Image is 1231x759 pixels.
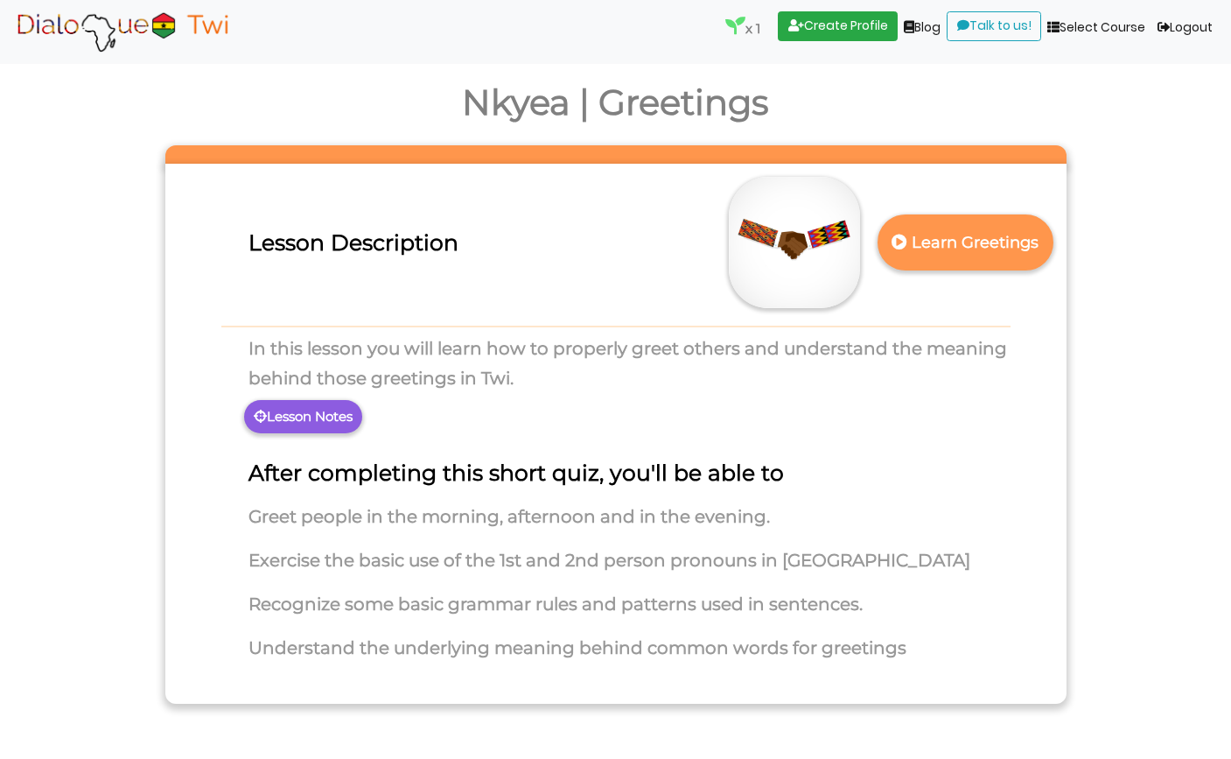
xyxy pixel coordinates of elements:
img: Brand [12,10,233,53]
li: Greet people in the morning, afternoon and in the evening. [178,503,1053,547]
h1: Lesson Description [178,229,1053,256]
a: Logout [1151,11,1219,45]
p: x 1 [725,16,760,40]
a: Select Course [1041,11,1151,45]
a: Create Profile [778,11,898,41]
img: greetings.3fee7869.jpg [729,177,860,308]
li: Understand the underlying meaning behind common words for greetings [178,635,1053,678]
a: Talk to us! [947,11,1041,41]
h1: After completing this short quiz, you'll be able to [178,460,1053,486]
button: Learn Greetings [878,214,1053,270]
a: Blog [898,11,947,45]
li: Recognize some basic grammar rules and patterns used in sentences. [178,591,1053,635]
button: Lesson Notes [244,400,362,433]
p: In this lesson you will learn how to properly greet others and understand the meaning behind thos... [178,334,1053,393]
p: Learn Greetings [888,221,1042,264]
li: Exercise the basic use of the 1st and 2nd person pronouns in [GEOGRAPHIC_DATA] [178,547,1053,591]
